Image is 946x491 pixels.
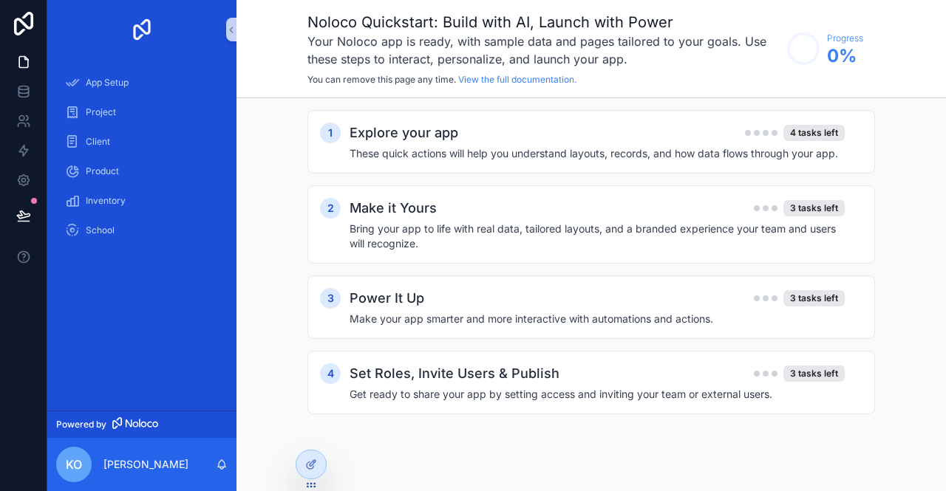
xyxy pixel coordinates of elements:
[236,98,946,453] div: scrollable content
[783,200,845,216] div: 3 tasks left
[47,411,236,438] a: Powered by
[307,12,780,32] h1: Noloco Quickstart: Build with AI, Launch with Power
[56,69,228,96] a: App Setup
[783,365,845,382] div: 3 tasks left
[458,74,576,85] a: View the full documentation.
[103,457,188,472] p: [PERSON_NAME]
[56,419,106,430] span: Powered by
[350,387,845,402] h4: Get ready to share your app by setting access and inviting your team or external users.
[130,18,154,41] img: App logo
[86,195,126,207] span: Inventory
[86,136,110,148] span: Client
[350,123,458,143] h2: Explore your app
[350,198,437,219] h2: Make it Yours
[320,288,341,309] div: 3
[86,77,129,89] span: App Setup
[86,224,115,236] span: School
[56,99,228,126] a: Project
[66,456,82,473] span: KO
[783,125,845,141] div: 4 tasks left
[350,288,424,309] h2: Power It Up
[56,188,228,214] a: Inventory
[47,59,236,263] div: scrollable content
[320,123,341,143] div: 1
[56,128,228,155] a: Client
[307,74,456,85] span: You can remove this page any time.
[350,312,845,326] h4: Make your app smarter and more interactive with automations and actions.
[86,106,116,118] span: Project
[86,165,119,177] span: Product
[783,290,845,306] div: 3 tasks left
[320,363,341,384] div: 4
[307,32,780,68] h3: Your Noloco app is ready, with sample data and pages tailored to your goals. Use these steps to i...
[827,44,863,68] span: 0 %
[827,32,863,44] span: Progress
[56,217,228,244] a: School
[350,222,845,251] h4: Bring your app to life with real data, tailored layouts, and a branded experience your team and u...
[350,363,559,384] h2: Set Roles, Invite Users & Publish
[56,158,228,185] a: Product
[350,146,845,161] h4: These quick actions will help you understand layouts, records, and how data flows through your app.
[320,198,341,219] div: 2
